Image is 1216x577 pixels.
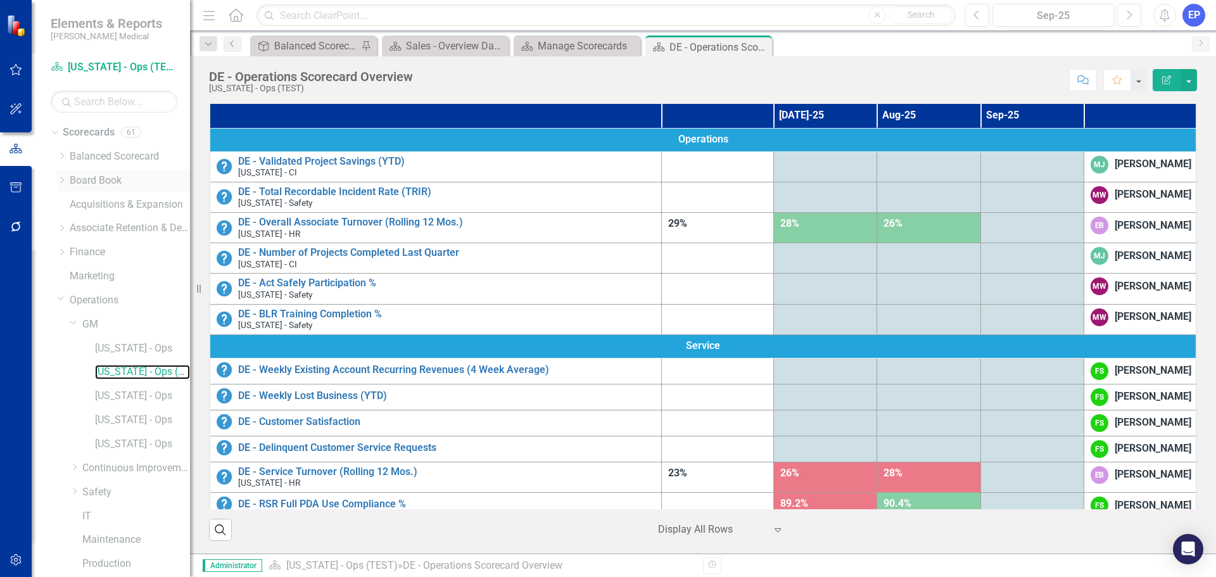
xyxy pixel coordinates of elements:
[1115,279,1191,294] div: [PERSON_NAME]
[210,462,661,492] td: Double-Click to Edit Right Click for Context Menu
[908,10,935,20] span: Search
[238,478,300,488] span: [US_STATE] - HR
[992,4,1114,27] button: Sep-25
[70,198,190,212] a: Acquisitions & Expansion
[238,259,297,269] span: [US_STATE] - CI
[1182,4,1205,27] button: EP
[217,339,1189,353] span: Service
[1084,151,1196,182] td: Double-Click to Edit
[238,167,297,177] span: [US_STATE] - CI
[95,413,190,428] a: [US_STATE] - Ops
[70,293,190,308] a: Operations
[82,533,190,547] a: Maintenance
[1091,414,1108,432] div: FS
[217,312,232,327] img: No Information
[1091,466,1108,484] div: EB
[217,189,232,205] img: No Information
[82,461,190,476] a: Continuous Improvement
[668,467,687,479] span: 23%
[203,559,262,572] span: Administrator
[209,84,413,93] div: [US_STATE] - Ops (TEST)
[256,4,956,27] input: Search ClearPoint...
[210,384,661,410] td: Double-Click to Edit Right Click for Context Menu
[6,14,28,36] img: ClearPoint Strategy
[238,156,655,167] a: DE - Validated Project Savings (YTD)
[517,38,637,54] a: Manage Scorecards
[406,38,505,54] div: Sales - Overview Dashboard
[780,467,799,479] span: 26%
[82,509,190,524] a: IT
[217,132,1189,147] span: Operations
[1091,497,1108,514] div: FS
[1091,362,1108,380] div: FS
[217,220,232,236] img: No Information
[1115,498,1191,513] div: [PERSON_NAME]
[883,467,902,479] span: 28%
[1084,243,1196,274] td: Double-Click to Edit
[1084,213,1196,243] td: Double-Click to Edit
[238,320,312,330] span: [US_STATE] - Safety
[669,39,769,55] div: DE - Operations Scorecard Overview
[1084,274,1196,304] td: Double-Click to Edit
[1115,157,1191,172] div: [PERSON_NAME]
[217,362,232,377] img: No Information
[780,217,799,229] span: 28%
[1091,186,1108,204] div: MW
[238,247,655,258] a: DE - Number of Projects Completed Last Quarter
[253,38,358,54] a: Balanced Scorecard (Daily Huddle)
[210,358,661,384] td: Double-Click to Edit Right Click for Context Menu
[1091,156,1108,174] div: MJ
[217,159,232,174] img: No Information
[780,497,808,509] span: 89.2%
[238,217,655,228] a: DE - Overall Associate Turnover (Rolling 12 Mos.)
[70,149,190,164] a: Balanced Scorecard
[217,281,232,296] img: No Information
[210,243,661,274] td: Double-Click to Edit Right Click for Context Menu
[1173,534,1203,564] div: Open Intercom Messenger
[95,365,190,379] a: [US_STATE] - Ops (TEST)
[70,174,190,188] a: Board Book
[238,466,655,478] a: DE - Service Turnover (Rolling 12 Mos.)
[889,6,953,24] button: Search
[210,436,661,462] td: Double-Click to Edit Right Click for Context Menu
[238,498,655,510] a: DE - RSR Full PDA Use Compliance %
[1084,493,1196,519] td: Double-Click to Edit
[238,364,655,376] a: DE - Weekly Existing Account Recurring Revenues (4 Week Average)
[1084,358,1196,384] td: Double-Click to Edit
[70,245,190,260] a: Finance
[238,229,300,239] span: [US_STATE] - HR
[238,390,655,402] a: DE - Weekly Lost Business (YTD)
[269,559,693,573] div: »
[217,388,232,403] img: No Information
[1084,462,1196,492] td: Double-Click to Edit
[51,60,177,75] a: [US_STATE] - Ops (TEST)
[95,437,190,452] a: [US_STATE] - Ops
[217,440,232,455] img: No Information
[217,497,232,512] img: No Information
[238,442,655,453] a: DE - Delinquent Customer Service Requests
[82,557,190,571] a: Production
[1084,436,1196,462] td: Double-Click to Edit
[82,317,190,332] a: GM
[1091,388,1108,406] div: FS
[210,493,661,519] td: Double-Click to Edit Right Click for Context Menu
[51,16,162,31] span: Elements & Reports
[274,38,358,54] div: Balanced Scorecard (Daily Huddle)
[210,274,661,304] td: Double-Click to Edit Right Click for Context Menu
[1115,390,1191,404] div: [PERSON_NAME]
[1115,415,1191,430] div: [PERSON_NAME]
[51,31,162,41] small: [PERSON_NAME] Medical
[82,485,190,500] a: Safety
[1084,304,1196,334] td: Double-Click to Edit
[538,38,637,54] div: Manage Scorecards
[385,38,505,54] a: Sales - Overview Dashboard
[210,128,1196,151] td: Double-Click to Edit
[210,151,661,182] td: Double-Click to Edit Right Click for Context Menu
[238,308,655,320] a: DE - BLR Training Completion %
[210,410,661,436] td: Double-Click to Edit Right Click for Context Menu
[238,277,655,289] a: DE - Act Safely Participation %
[1091,440,1108,458] div: FS
[210,213,661,243] td: Double-Click to Edit Right Click for Context Menu
[217,414,232,429] img: No Information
